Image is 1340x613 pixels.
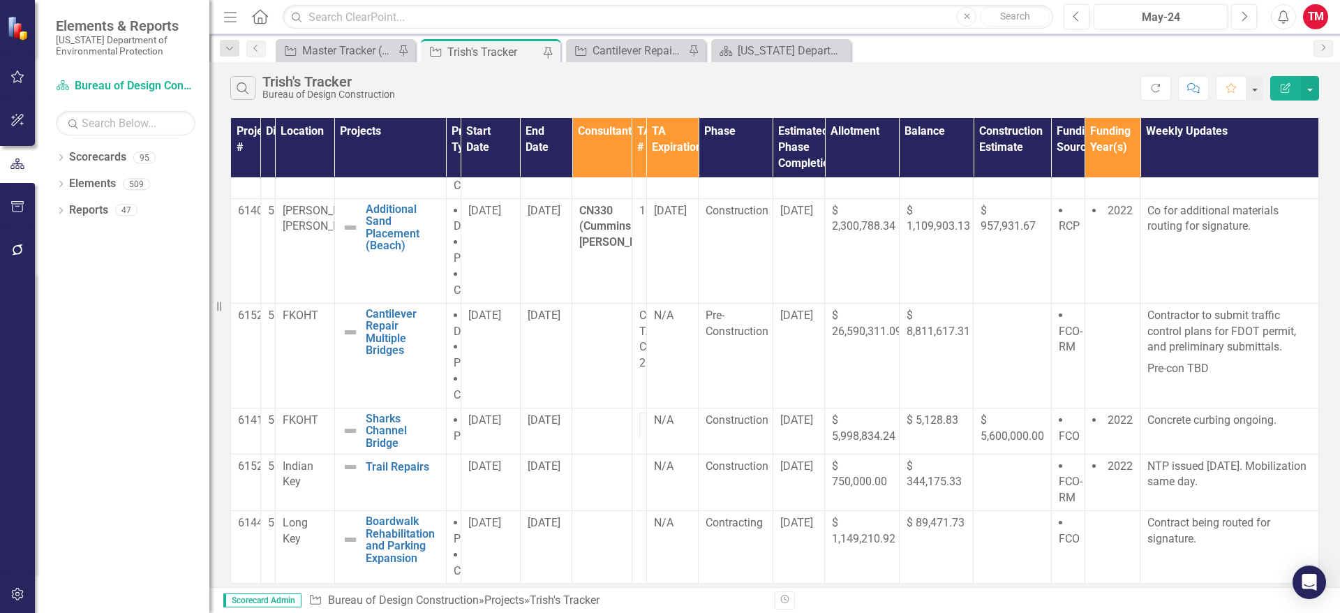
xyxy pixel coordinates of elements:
[446,198,461,303] td: Double-Click to Edit
[69,202,108,219] a: Reports
[69,176,116,192] a: Elements
[1051,454,1085,511] td: Double-Click to Edit
[468,204,501,217] span: [DATE]
[773,408,824,454] td: Double-Click to Edit
[446,454,461,511] td: Double-Click to Edit
[283,309,318,322] span: FKOHT
[974,303,1052,408] td: Double-Click to Edit
[1059,532,1080,545] span: FCO
[632,198,646,303] td: Double-Click to Edit
[572,408,632,454] td: Double-Click to Edit
[699,408,773,454] td: Double-Click to Edit
[238,308,253,324] p: 61524C
[1293,566,1326,599] div: Open Intercom Messenger
[231,511,261,584] td: Double-Click to Edit
[268,204,274,217] span: 5
[56,78,195,94] a: Bureau of Design Construction
[832,516,895,545] span: $ 1,149,210.92
[646,408,698,454] td: Double-Click to Edit
[981,204,1036,233] span: $ 957,931.67
[238,515,253,531] p: 61447C
[699,511,773,584] td: Double-Click to Edit
[328,593,479,607] a: Bureau of Design Construction
[454,356,461,369] span: P
[646,303,698,408] td: Double-Click to Edit
[123,178,150,190] div: 509
[1051,303,1085,408] td: Double-Click to Edit
[899,198,973,303] td: Double-Click to Edit
[454,532,461,545] span: P
[780,309,813,322] span: [DATE]
[461,198,520,303] td: Double-Click to Edit
[342,324,359,341] img: Not Defined
[366,203,439,252] a: Additional Sand Placement (Beach)
[366,413,439,450] a: Sharks Channel Bridge
[907,459,962,489] span: $ 344,175.33
[632,511,646,584] td: Double-Click to Edit
[780,459,813,473] span: [DATE]
[899,408,973,454] td: Double-Click to Edit
[825,198,899,303] td: Double-Click to Edit
[484,593,524,607] a: Projects
[342,459,359,475] img: Not Defined
[907,516,965,529] span: $ 89,471.73
[1051,408,1085,454] td: Double-Click to Edit
[1140,408,1319,454] td: Double-Click to Edit
[231,454,261,511] td: Double-Click to Edit
[899,303,973,408] td: Double-Click to Edit
[262,74,395,89] div: Trish's Tracker
[1147,515,1311,547] p: Contract being routed for signature.
[275,198,334,303] td: Double-Click to Edit
[1085,303,1140,408] td: Double-Click to Edit
[654,413,691,429] div: N/A
[530,593,600,607] div: Trish's Tracker
[907,309,970,338] span: $ 8,811,617.31
[715,42,847,59] a: [US_STATE] Department of Environmental Protection
[1140,454,1319,511] td: Double-Click to Edit
[1059,325,1082,354] span: FCO-RM
[646,511,698,584] td: Double-Click to Edit
[1051,511,1085,584] td: Double-Click to Edit
[780,204,813,217] span: [DATE]
[446,303,461,408] td: Double-Click to Edit
[780,516,813,529] span: [DATE]
[283,413,318,427] span: FKOHT
[825,454,899,511] td: Double-Click to Edit
[520,198,572,303] td: Double-Click to Edit
[528,309,560,322] span: [DATE]
[275,454,334,511] td: Double-Click to Edit
[974,454,1052,511] td: Double-Click to Edit
[231,198,261,303] td: Double-Click to Edit
[56,111,195,135] input: Search Below...
[342,422,359,439] img: Not Defined
[632,454,646,511] td: Double-Click to Edit
[446,408,461,454] td: Double-Click to Edit
[260,303,275,408] td: Double-Click to Edit
[454,219,461,232] span: D
[1140,511,1319,584] td: Double-Click to Edit
[279,42,394,59] a: Master Tracker (External)
[334,511,446,584] td: Double-Click to Edit Right Click for Context Menu
[528,459,560,473] span: [DATE]
[706,516,763,529] span: Contracting
[974,511,1052,584] td: Double-Click to Edit
[454,564,461,577] span: C
[639,413,673,438] td: TA2
[223,593,301,607] span: Scorecard Admin
[738,42,847,59] div: [US_STATE] Department of Environmental Protection
[342,531,359,548] img: Not Defined
[832,204,895,233] span: $ 2,300,788.34
[334,198,446,303] td: Double-Click to Edit Right Click for Context Menu
[275,408,334,454] td: Double-Click to Edit
[1085,454,1140,511] td: Double-Click to Edit
[238,203,253,219] p: 61407C
[520,511,572,584] td: Double-Click to Edit
[654,459,691,475] div: N/A
[283,5,1053,29] input: Search ClearPoint...
[1059,429,1080,443] span: FCO
[773,303,824,408] td: Double-Click to Edit
[1108,459,1133,473] span: 2022
[1147,203,1311,235] p: Co for additional materials routing for signature.
[461,454,520,511] td: Double-Click to Edit
[899,454,973,511] td: Double-Click to Edit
